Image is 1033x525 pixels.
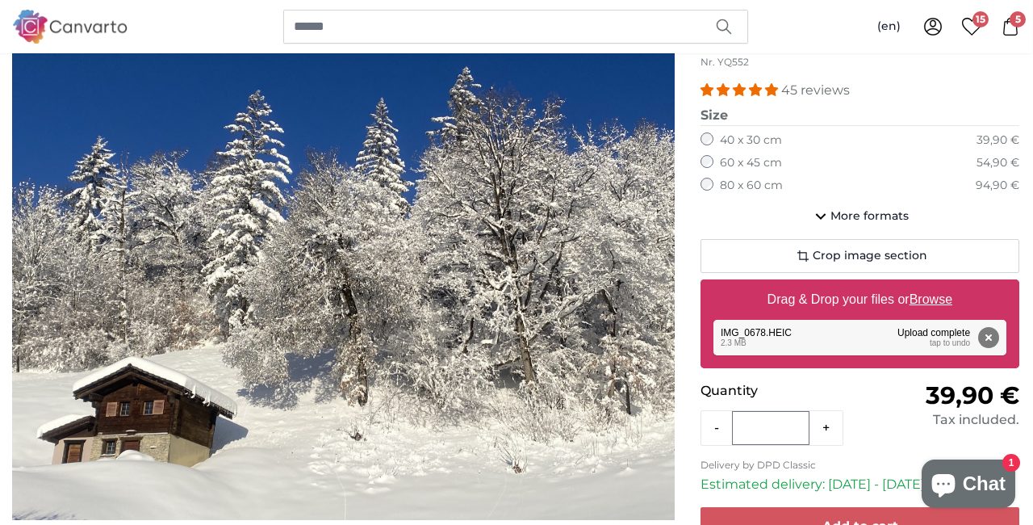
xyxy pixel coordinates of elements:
[701,56,749,68] span: Nr. YQ552
[761,283,959,316] label: Drag & Drop your files or
[830,208,909,225] span: More formats
[972,11,989,27] span: 15
[701,459,1019,472] p: Delivery by DPD Classic
[701,475,1019,494] p: Estimated delivery: [DATE] - [DATE]
[977,155,1019,171] div: 54,90 €
[12,23,675,520] div: 1 of 1
[12,10,128,43] img: Canvarto
[813,248,927,264] span: Crop image section
[976,178,1019,194] div: 94,90 €
[701,381,859,401] p: Quantity
[864,12,914,41] button: (en)
[720,178,783,194] label: 80 x 60 cm
[1010,11,1026,27] span: 5
[781,82,850,98] span: 45 reviews
[977,132,1019,149] div: 39,90 €
[910,292,952,306] u: Browse
[860,410,1019,430] div: Tax included.
[720,155,782,171] label: 60 x 45 cm
[701,239,1019,273] button: Crop image section
[809,412,843,444] button: +
[701,82,781,98] span: 4.93 stars
[12,23,675,520] img: personalised-canvas-print
[926,380,1019,410] span: 39,90 €
[720,132,782,149] label: 40 x 30 cm
[917,460,1020,512] inbox-online-store-chat: Shopify online store chat
[701,106,1019,126] legend: Size
[701,200,1019,233] button: More formats
[701,412,732,444] button: -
